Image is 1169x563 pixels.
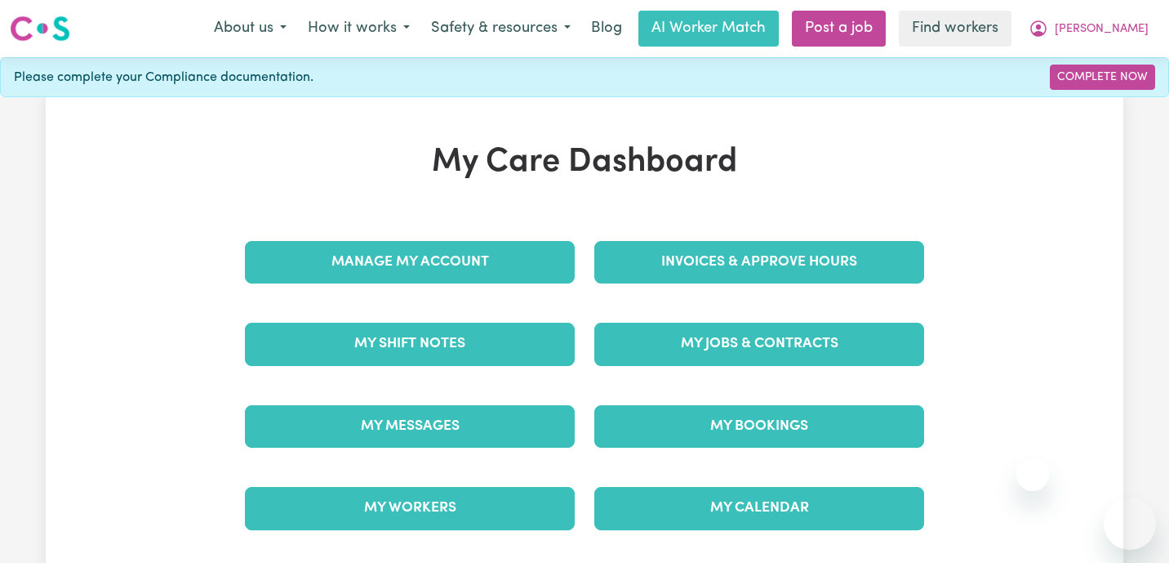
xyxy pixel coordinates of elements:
a: My Workers [245,487,575,529]
iframe: Close message [1016,458,1049,491]
button: My Account [1018,11,1159,46]
button: About us [203,11,297,46]
a: Careseekers logo [10,10,70,47]
a: Manage My Account [245,241,575,284]
a: My Bookings [594,405,924,448]
a: Post a job [792,11,886,47]
a: My Jobs & Contracts [594,323,924,365]
a: AI Worker Match [638,11,779,47]
img: Careseekers logo [10,14,70,43]
a: Invoices & Approve Hours [594,241,924,284]
button: Safety & resources [420,11,581,46]
span: [PERSON_NAME] [1055,20,1149,38]
iframe: Button to launch messaging window [1104,498,1156,550]
a: My Shift Notes [245,323,575,365]
a: Find workers [899,11,1011,47]
button: How it works [297,11,420,46]
a: My Messages [245,405,575,448]
span: Please complete your Compliance documentation. [14,68,313,87]
h1: My Care Dashboard [235,143,934,182]
a: Complete Now [1050,65,1155,90]
a: My Calendar [594,487,924,529]
a: Blog [581,11,632,47]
